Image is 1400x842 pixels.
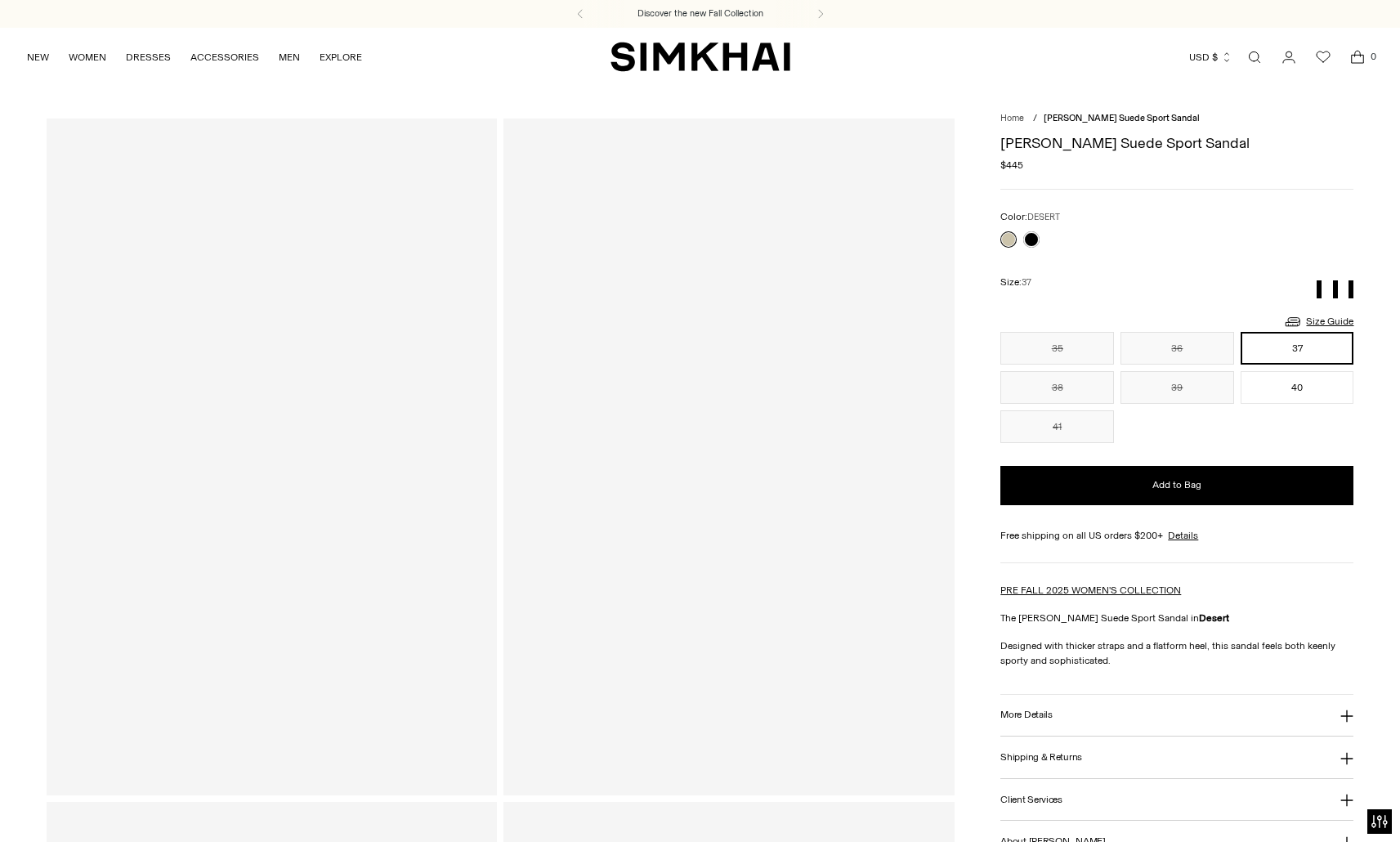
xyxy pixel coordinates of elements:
button: 38 [1000,371,1114,404]
button: 37 [1241,332,1354,365]
a: SIMKHAI [611,41,790,73]
h3: More Details [1000,710,1052,720]
label: Color: [1000,209,1060,225]
button: 36 [1120,332,1234,365]
span: [PERSON_NAME] Suede Sport Sandal [1044,113,1200,123]
button: More Details [1000,695,1353,737]
a: DRESSES [126,39,171,75]
a: Discover the new Fall Collection [637,7,763,20]
a: Carey Suede Sport Sandal [47,119,498,795]
p: The [PERSON_NAME] Suede Sport Sandal in [1000,611,1353,625]
a: EXPLORE [320,39,362,75]
a: Open search modal [1238,41,1271,74]
button: Add to Bag [1000,466,1353,505]
a: Carey Suede Sport Sandal [503,119,955,795]
a: NEW [27,39,49,75]
span: $445 [1000,158,1023,172]
button: Client Services [1000,779,1353,821]
button: 41 [1000,410,1114,443]
a: Go to the account page [1273,41,1305,74]
a: MEN [279,39,300,75]
button: 35 [1000,332,1114,365]
button: 39 [1120,371,1234,404]
button: Shipping & Returns [1000,737,1353,778]
span: 37 [1022,277,1031,288]
a: Details [1168,528,1198,543]
h1: [PERSON_NAME] Suede Sport Sandal [1000,136,1353,150]
button: 40 [1241,371,1354,404]
span: 0 [1366,49,1380,64]
p: Designed with thicker straps and a flatform heel, this sandal feels both keenly sporty and sophis... [1000,638,1353,668]
a: Home [1000,113,1024,123]
strong: Desert [1199,612,1229,624]
a: Size Guide [1283,311,1353,332]
span: Add to Bag [1152,478,1201,492]
span: DESERT [1027,212,1060,222]
div: Free shipping on all US orders $200+ [1000,528,1353,543]
h3: Shipping & Returns [1000,752,1082,763]
label: Size: [1000,275,1031,290]
div: / [1033,112,1037,126]
button: USD $ [1189,39,1232,75]
h3: Client Services [1000,795,1062,805]
a: Wishlist [1307,41,1340,74]
a: WOMEN [69,39,106,75]
a: PRE FALL 2025 WOMEN'S COLLECTION [1000,584,1181,596]
a: ACCESSORIES [190,39,259,75]
a: Open cart modal [1341,41,1374,74]
nav: breadcrumbs [1000,112,1353,126]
